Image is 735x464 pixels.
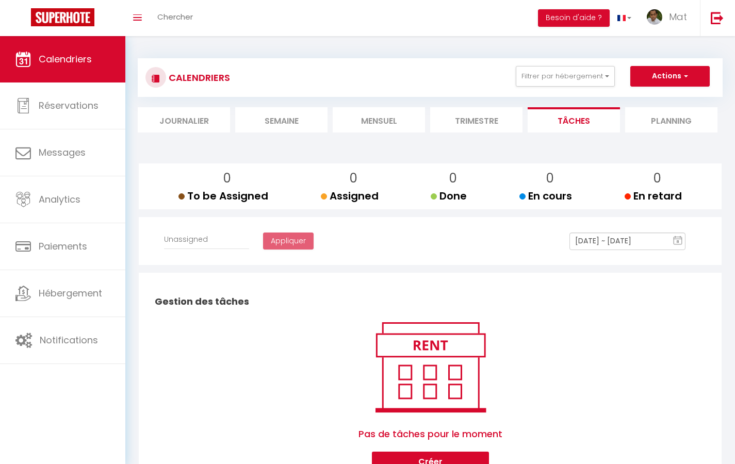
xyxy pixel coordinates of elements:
[39,99,99,112] span: Réservations
[39,287,102,300] span: Hébergement
[528,107,620,132] li: Tâches
[633,169,682,188] p: 0
[152,286,708,318] h2: Gestion des tâches
[538,9,610,27] button: Besoin d'aide ?
[711,11,724,24] img: logout
[31,8,94,26] img: Super Booking
[235,107,328,132] li: Semaine
[431,189,467,203] span: Done
[138,107,230,132] li: Journalier
[8,4,39,35] button: Ouvrir le widget de chat LiveChat
[39,193,80,206] span: Analytics
[647,9,662,25] img: ...
[39,240,87,253] span: Paiements
[365,318,496,417] img: rent.png
[40,334,98,346] span: Notifications
[630,66,710,87] button: Actions
[625,107,717,132] li: Planning
[516,66,615,87] button: Filtrer par hébergement
[263,233,314,250] button: Appliquer
[333,107,425,132] li: Mensuel
[569,233,685,250] input: Select Date Range
[669,10,687,23] span: Mat
[39,53,92,65] span: Calendriers
[321,189,379,203] span: Assigned
[430,107,522,132] li: Trimestre
[677,239,679,244] text: 8
[625,189,682,203] span: En retard
[519,189,572,203] span: En cours
[439,169,467,188] p: 0
[358,417,502,452] span: Pas de tâches pour le moment
[329,169,379,188] p: 0
[39,146,86,159] span: Messages
[187,169,268,188] p: 0
[157,11,193,22] span: Chercher
[166,66,230,89] h3: CALENDRIERS
[178,189,268,203] span: To be Assigned
[528,169,572,188] p: 0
